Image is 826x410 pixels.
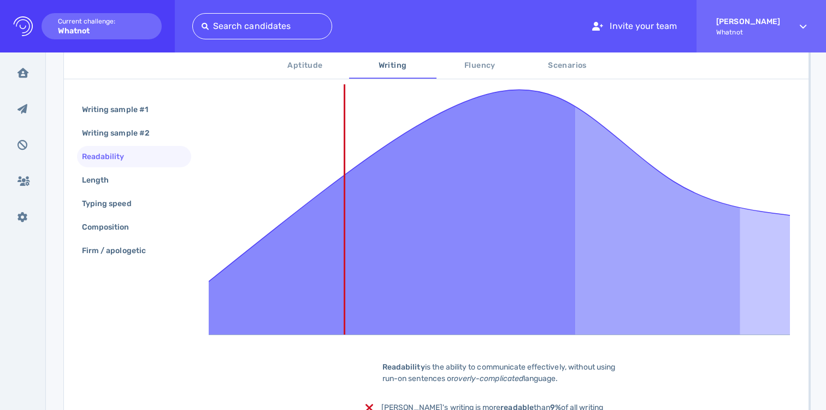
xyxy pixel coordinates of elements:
[454,374,523,383] i: overly-complicated
[716,28,780,36] span: Whatnot
[716,17,780,26] strong: [PERSON_NAME]
[356,59,430,73] span: Writing
[382,362,425,372] b: Readability
[530,59,605,73] span: Scenarios
[80,102,161,118] div: Writing sample #1
[80,172,122,188] div: Length
[339,72,350,81] text: 9%
[80,219,143,235] div: Composition
[80,149,138,165] div: Readability
[365,361,639,384] div: is the ability to communicate effectively, without using run-on sentences or language.
[80,125,163,141] div: Writing sample #2
[80,196,145,212] div: Typing speed
[443,59,517,73] span: Fluency
[268,59,343,73] span: Aptitude
[80,243,159,259] div: Firm / apologetic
